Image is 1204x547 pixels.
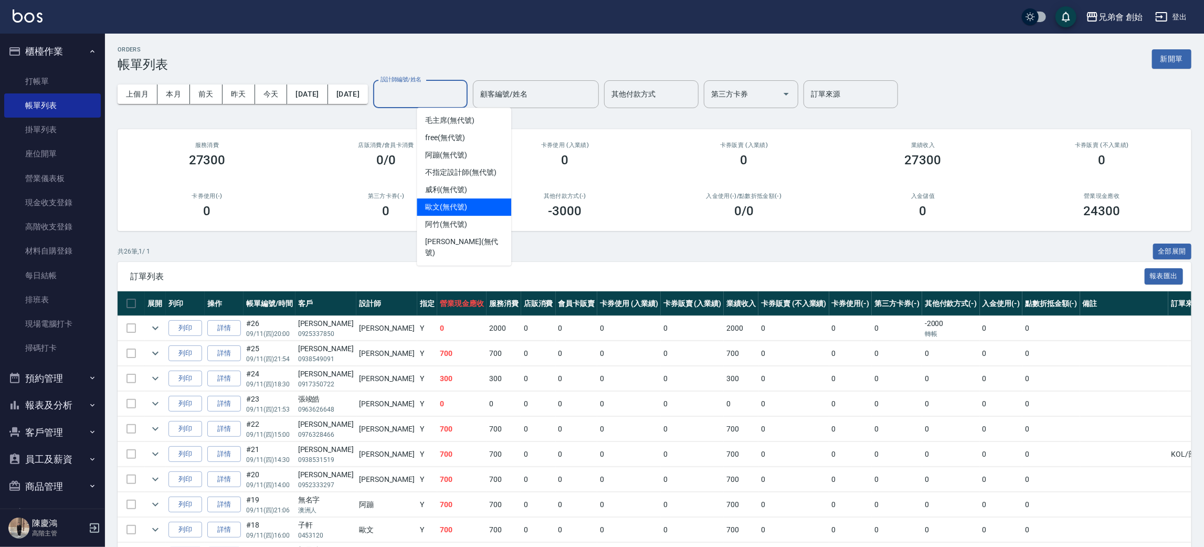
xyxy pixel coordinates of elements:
td: 0 [922,492,980,517]
td: 0 [597,341,661,366]
p: 09/11 (四) 14:00 [246,480,293,490]
td: 0 [597,417,661,441]
th: 設計師 [356,291,417,316]
td: 0 [829,316,872,341]
td: 0 [521,467,556,492]
a: 新開單 [1152,54,1191,64]
button: 列印 [168,471,202,488]
button: 列印 [168,497,202,513]
h2: ORDERS [118,46,168,53]
td: 0 [521,316,556,341]
p: 0976328466 [298,430,354,439]
p: 09/11 (四) 20:00 [246,329,293,339]
td: 0 [597,467,661,492]
td: 0 [758,492,829,517]
span: 威利 (無代號) [425,184,467,195]
td: 0 [829,392,872,416]
td: 0 [1022,467,1080,492]
p: 0917350722 [298,380,354,389]
td: 0 [661,341,724,366]
button: 行銷工具 [4,500,101,527]
td: 0 [1022,392,1080,416]
button: expand row [147,320,163,336]
td: 0 [597,442,661,467]
button: 列印 [168,371,202,387]
td: 0 [980,316,1023,341]
h2: 入金儲值 [846,193,1000,199]
p: 09/11 (四) 21:06 [246,506,293,515]
td: 700 [487,492,521,517]
th: 卡券使用(-) [829,291,872,316]
td: 阿蹦 [356,492,417,517]
button: [DATE] [328,85,368,104]
td: 700 [487,442,521,467]
td: 0 [556,518,598,542]
a: 每日結帳 [4,264,101,288]
td: 700 [724,341,758,366]
div: [PERSON_NAME] [298,444,354,455]
td: 0 [872,392,922,416]
td: 0 [829,492,872,517]
th: 卡券販賣 (入業績) [661,291,724,316]
td: [PERSON_NAME] [356,442,417,467]
td: 0 [437,316,487,341]
td: Y [417,341,437,366]
button: 登出 [1151,7,1191,27]
th: 卡券使用 (入業績) [597,291,661,316]
td: 0 [758,341,829,366]
span: free (無代號) [425,132,465,143]
button: expand row [147,371,163,386]
h2: 卡券販賣 (入業績) [667,142,821,149]
td: 0 [437,392,487,416]
a: 現場電腦打卡 [4,312,101,336]
td: 700 [437,417,487,441]
p: 09/11 (四) 21:53 [246,405,293,414]
td: 0 [724,392,758,416]
p: 轉帳 [925,329,977,339]
td: 0 [556,392,598,416]
h2: 其他付款方式(-) [488,193,642,199]
td: 0 [556,442,598,467]
button: 報表匯出 [1145,268,1184,285]
th: 點數折抵金額(-) [1022,291,1080,316]
td: [PERSON_NAME] [356,467,417,492]
h5: 陳慶鴻 [32,518,86,529]
td: 700 [724,467,758,492]
button: 上個月 [118,85,157,104]
td: 0 [980,366,1023,391]
th: 入金使用(-) [980,291,1023,316]
td: 0 [661,442,724,467]
td: 700 [724,518,758,542]
button: 列印 [168,446,202,462]
h2: 卡券販賣 (不入業績) [1025,142,1179,149]
td: 0 [758,467,829,492]
a: 詳情 [207,371,241,387]
button: save [1055,6,1076,27]
span: 訂單列表 [130,271,1145,282]
th: 操作 [205,291,244,316]
span: [PERSON_NAME] (無代號) [425,236,503,258]
td: 0 [661,316,724,341]
td: 0 [980,392,1023,416]
a: 詳情 [207,497,241,513]
h3: 0 [204,204,211,218]
td: 0 [922,442,980,467]
td: 700 [724,417,758,441]
img: Person [8,518,29,539]
th: 業績收入 [724,291,758,316]
h3: 0 /0 [734,204,754,218]
td: Y [417,417,437,441]
button: 列印 [168,396,202,412]
td: 0 [829,467,872,492]
th: 展開 [145,291,166,316]
td: 0 [661,366,724,391]
p: 0453120 [298,531,354,540]
a: 座位開單 [4,142,101,166]
td: Y [417,518,437,542]
button: expand row [147,345,163,361]
td: 0 [1022,442,1080,467]
a: 詳情 [207,345,241,362]
a: 詳情 [207,522,241,538]
td: 300 [724,366,758,391]
td: 0 [661,417,724,441]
